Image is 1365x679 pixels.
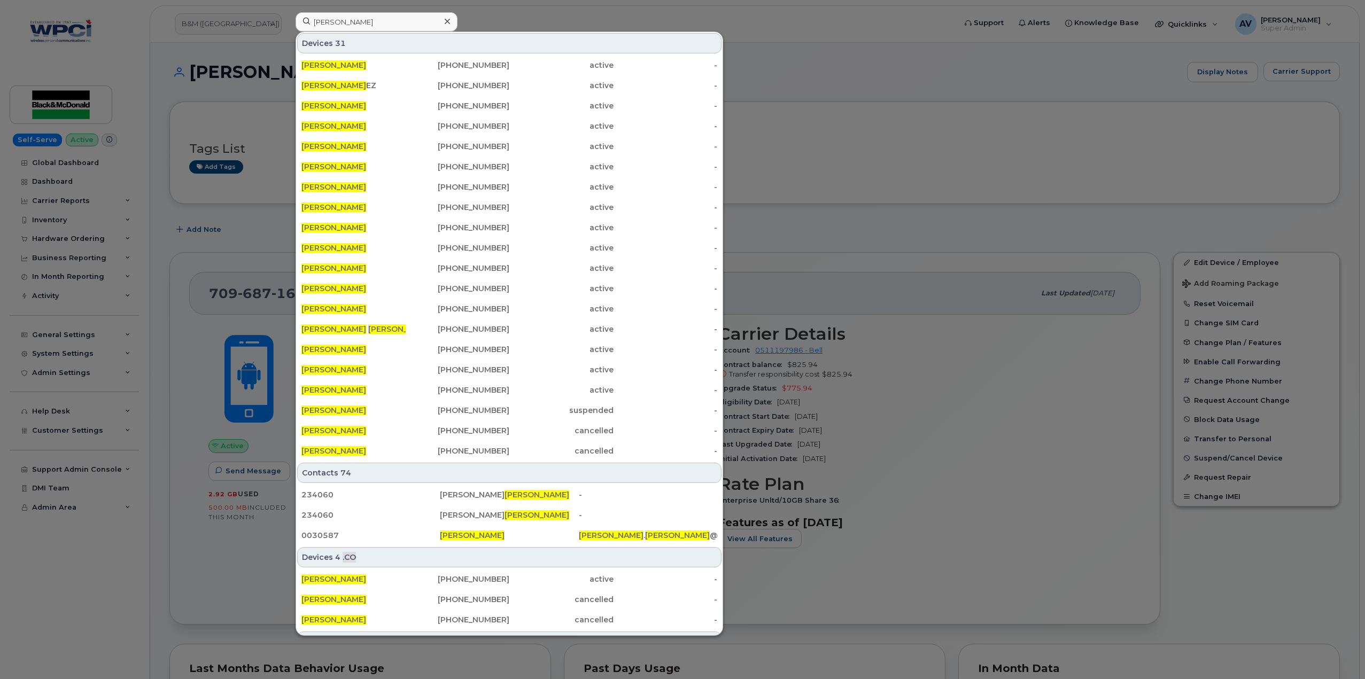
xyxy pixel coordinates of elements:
span: [PERSON_NAME] [645,530,710,540]
div: [PHONE_NUMBER] [406,202,510,213]
div: - [614,100,718,111]
span: [PERSON_NAME] [579,530,643,540]
div: - [614,364,718,375]
div: [PHONE_NUMBER] [406,80,510,91]
div: 234060 [301,510,440,520]
div: active [509,202,614,213]
div: - [614,446,718,456]
a: [PERSON_NAME][PHONE_NUMBER]active- [297,380,722,400]
div: [PHONE_NUMBER] [406,344,510,355]
a: [PERSON_NAME][PHONE_NUMBER]active- [297,259,722,278]
span: [PERSON_NAME] [505,490,569,500]
span: [PERSON_NAME] [301,223,366,232]
span: [PERSON_NAME] [301,304,366,314]
div: [PERSON_NAME] [440,510,578,520]
span: [PERSON_NAME] [301,405,366,415]
div: - [614,594,718,605]
a: [PERSON_NAME][PHONE_NUMBER]suspended- [297,401,722,420]
div: - [614,263,718,274]
div: - [579,489,717,500]
div: active [509,385,614,395]
div: [PHONE_NUMBER] [406,121,510,131]
span: 31 [335,38,346,49]
span: [PERSON_NAME] [505,510,569,520]
div: active [509,243,614,253]
div: active [509,344,614,355]
div: - [614,202,718,213]
div: active [509,574,614,584]
a: [PERSON_NAME][PHONE_NUMBER]cancelled- [297,590,722,609]
span: [PERSON_NAME] [301,324,366,334]
div: cancelled [509,425,614,436]
a: 234060[PERSON_NAME][PERSON_NAME]- [297,505,722,525]
div: [PHONE_NUMBER] [406,405,510,416]
div: [PHONE_NUMBER] [406,446,510,456]
span: [PERSON_NAME] [301,345,366,354]
a: [PERSON_NAME][PHONE_NUMBER]active- [297,157,722,176]
div: active [509,121,614,131]
a: [PERSON_NAME][PHONE_NUMBER]active- [297,137,722,156]
a: [PERSON_NAME][PHONE_NUMBER]active- [297,569,722,589]
span: [PERSON_NAME] [368,324,433,334]
div: EZ [301,80,406,91]
div: active [509,161,614,172]
div: active [509,303,614,314]
div: - [614,141,718,152]
div: active [509,141,614,152]
div: - [614,385,718,395]
div: - [579,510,717,520]
div: cancelled [509,594,614,605]
span: [PERSON_NAME] [301,121,366,131]
a: [PERSON_NAME][PHONE_NUMBER]active- [297,116,722,136]
span: [PERSON_NAME] [301,202,366,212]
span: [PERSON_NAME] [301,81,366,90]
div: active [509,80,614,91]
a: [PERSON_NAME][PHONE_NUMBER]active- [297,360,722,379]
a: [PERSON_NAME][PHONE_NUMBER]active- [297,238,722,257]
span: [PERSON_NAME] [301,284,366,293]
div: active [509,364,614,375]
span: [PERSON_NAME] [301,243,366,253]
div: [PHONE_NUMBER] [406,425,510,436]
div: 0030587 [301,530,440,541]
span: [PERSON_NAME] [301,615,366,625]
a: [PERSON_NAME][PHONE_NUMBER]cancelled- [297,441,722,461]
div: [PHONE_NUMBER] [406,574,510,584]
div: cancelled [509,614,614,625]
div: active [509,100,614,111]
div: 234060 [301,489,440,500]
div: active [509,182,614,192]
div: [PHONE_NUMBER] [406,161,510,172]
div: cancelled [509,446,614,456]
div: active [509,222,614,233]
span: [PERSON_NAME] [301,595,366,604]
div: active [509,263,614,274]
span: [PERSON_NAME] [440,530,505,540]
div: - [614,222,718,233]
div: - [614,344,718,355]
a: [PERSON_NAME][PHONE_NUMBER]active- [297,218,722,237]
div: - [614,243,718,253]
div: - [614,324,718,334]
div: [PHONE_NUMBER] [406,141,510,152]
div: Devices [297,547,722,567]
span: 4 [335,552,340,563]
a: [PERSON_NAME]EZ[PHONE_NUMBER]active- [297,76,722,95]
span: [PERSON_NAME] [301,426,366,435]
span: [PERSON_NAME] [301,263,366,273]
div: - [614,425,718,436]
a: [PERSON_NAME][PHONE_NUMBER]active- [297,340,722,359]
div: - [614,303,718,314]
div: [PHONE_NUMBER] [406,263,510,274]
div: [PHONE_NUMBER] [406,385,510,395]
div: - [614,283,718,294]
a: [PERSON_NAME][PHONE_NUMBER]active- [297,56,722,75]
span: [PERSON_NAME] [301,162,366,171]
div: - [614,182,718,192]
div: Devices [297,33,722,53]
a: [PERSON_NAME][PHONE_NUMBER]active- [297,279,722,298]
div: [PHONE_NUMBER] [406,324,510,334]
div: - [614,80,718,91]
div: suspended [509,405,614,416]
div: - [614,574,718,584]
